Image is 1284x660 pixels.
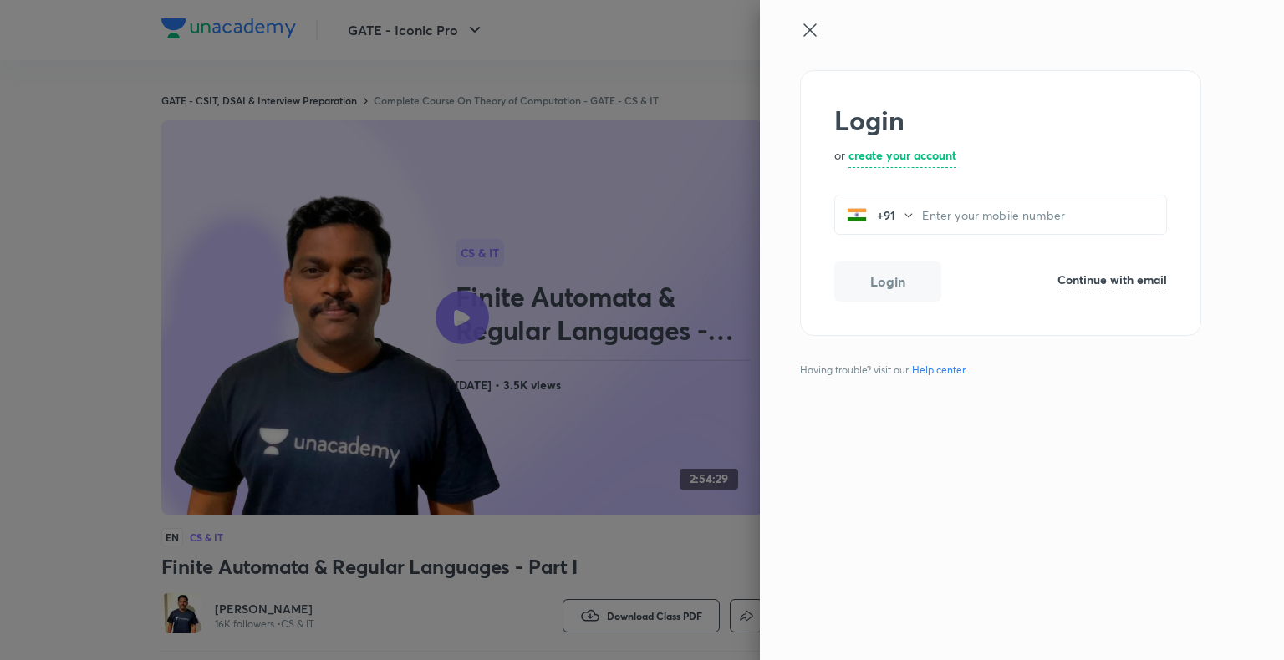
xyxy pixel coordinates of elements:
[834,261,941,302] button: Login
[834,104,1167,136] h2: Login
[1057,271,1167,288] h6: Continue with email
[848,146,956,168] a: create your account
[922,198,1166,232] input: Enter your mobile number
[847,205,867,225] img: India
[848,146,956,164] h6: create your account
[1057,271,1167,292] a: Continue with email
[800,363,972,378] span: Having trouble? visit our
[834,146,845,168] p: or
[909,363,969,378] a: Help center
[867,206,902,224] p: +91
